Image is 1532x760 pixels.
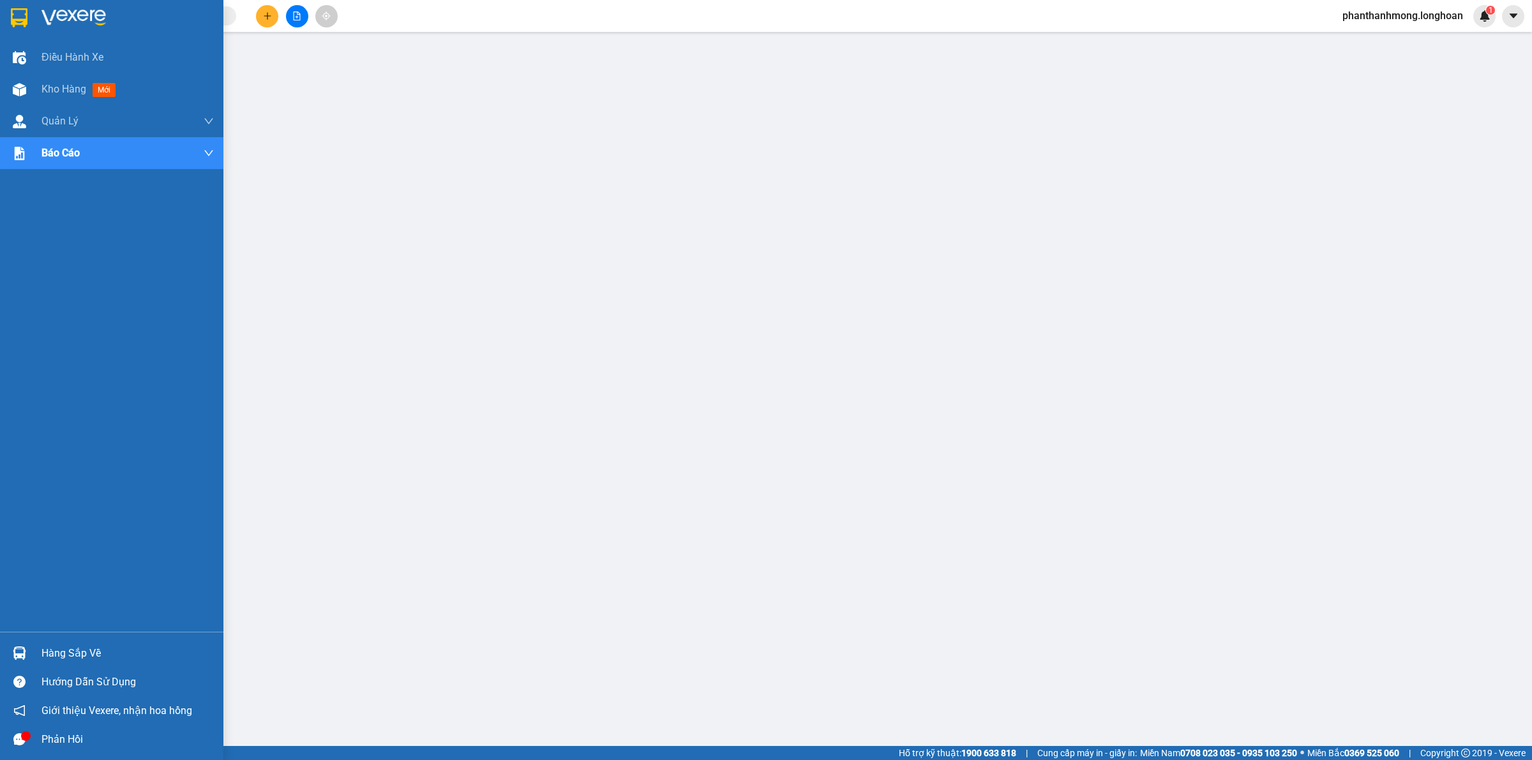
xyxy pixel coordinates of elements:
span: file-add [292,11,301,20]
button: caret-down [1502,5,1524,27]
span: Báo cáo [41,145,80,161]
span: ⚪️ [1300,750,1304,756]
span: Điều hành xe [41,49,103,65]
strong: 1900 633 818 [961,748,1016,758]
span: question-circle [13,676,26,688]
span: Hỗ trợ kỹ thuật: [899,746,1016,760]
img: warehouse-icon [13,83,26,96]
img: solution-icon [13,147,26,160]
div: Hàng sắp về [41,644,214,663]
span: caret-down [1508,10,1519,22]
span: message [13,733,26,745]
span: copyright [1461,749,1470,757]
span: Miền Nam [1140,746,1297,760]
span: plus [263,11,272,20]
div: Phản hồi [41,730,214,749]
span: 1 [1488,6,1492,15]
div: Hướng dẫn sử dụng [41,673,214,692]
img: logo-vxr [11,8,27,27]
span: | [1026,746,1028,760]
span: down [204,148,214,158]
span: | [1409,746,1411,760]
strong: 0369 525 060 [1344,748,1399,758]
img: warehouse-icon [13,646,26,660]
span: mới [93,83,116,97]
img: warehouse-icon [13,115,26,128]
span: Miền Bắc [1307,746,1399,760]
strong: 0708 023 035 - 0935 103 250 [1180,748,1297,758]
sup: 1 [1486,6,1495,15]
img: icon-new-feature [1479,10,1491,22]
img: warehouse-icon [13,51,26,64]
button: file-add [286,5,308,27]
span: aim [322,11,331,20]
span: notification [13,704,26,717]
button: aim [315,5,338,27]
span: Kho hàng [41,83,86,95]
span: phanthanhmong.longhoan [1332,8,1473,24]
span: Giới thiệu Vexere, nhận hoa hồng [41,703,192,719]
span: down [204,116,214,126]
span: Cung cấp máy in - giấy in: [1037,746,1137,760]
button: plus [256,5,278,27]
span: Quản Lý [41,113,79,129]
